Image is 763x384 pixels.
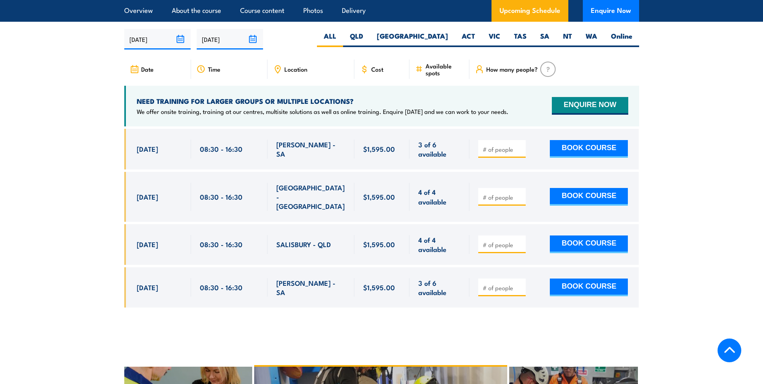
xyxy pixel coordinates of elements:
[208,66,220,72] span: Time
[137,97,508,105] h4: NEED TRAINING FOR LARGER GROUPS OR MULTIPLE LOCATIONS?
[507,31,533,47] label: TAS
[200,239,243,249] span: 08:30 - 16:30
[579,31,604,47] label: WA
[200,192,243,201] span: 08:30 - 16:30
[418,187,461,206] span: 4 of 4 available
[418,278,461,297] span: 3 of 6 available
[276,239,331,249] span: SALISBURY - QLD
[363,192,395,201] span: $1,595.00
[363,283,395,292] span: $1,595.00
[455,31,482,47] label: ACT
[200,283,243,292] span: 08:30 - 16:30
[284,66,307,72] span: Location
[483,284,523,292] input: # of people
[137,239,158,249] span: [DATE]
[426,62,464,76] span: Available spots
[483,193,523,201] input: # of people
[483,145,523,153] input: # of people
[604,31,639,47] label: Online
[197,29,263,50] input: To date
[371,66,383,72] span: Cost
[418,140,461,159] span: 3 of 6 available
[550,235,628,253] button: BOOK COURSE
[363,239,395,249] span: $1,595.00
[486,66,538,72] span: How many people?
[200,144,243,153] span: 08:30 - 16:30
[550,188,628,206] button: BOOK COURSE
[533,31,556,47] label: SA
[482,31,507,47] label: VIC
[418,235,461,254] span: 4 of 4 available
[370,31,455,47] label: [GEOGRAPHIC_DATA]
[343,31,370,47] label: QLD
[137,107,508,116] p: We offer onsite training, training at our centres, multisite solutions as well as online training...
[276,183,346,211] span: [GEOGRAPHIC_DATA] - [GEOGRAPHIC_DATA]
[317,31,343,47] label: ALL
[124,29,191,50] input: From date
[552,97,628,115] button: ENQUIRE NOW
[141,66,154,72] span: Date
[276,278,346,297] span: [PERSON_NAME] - SA
[483,241,523,249] input: # of people
[550,279,628,296] button: BOOK COURSE
[276,140,346,159] span: [PERSON_NAME] - SA
[556,31,579,47] label: NT
[137,192,158,201] span: [DATE]
[137,144,158,153] span: [DATE]
[363,144,395,153] span: $1,595.00
[137,283,158,292] span: [DATE]
[550,140,628,158] button: BOOK COURSE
